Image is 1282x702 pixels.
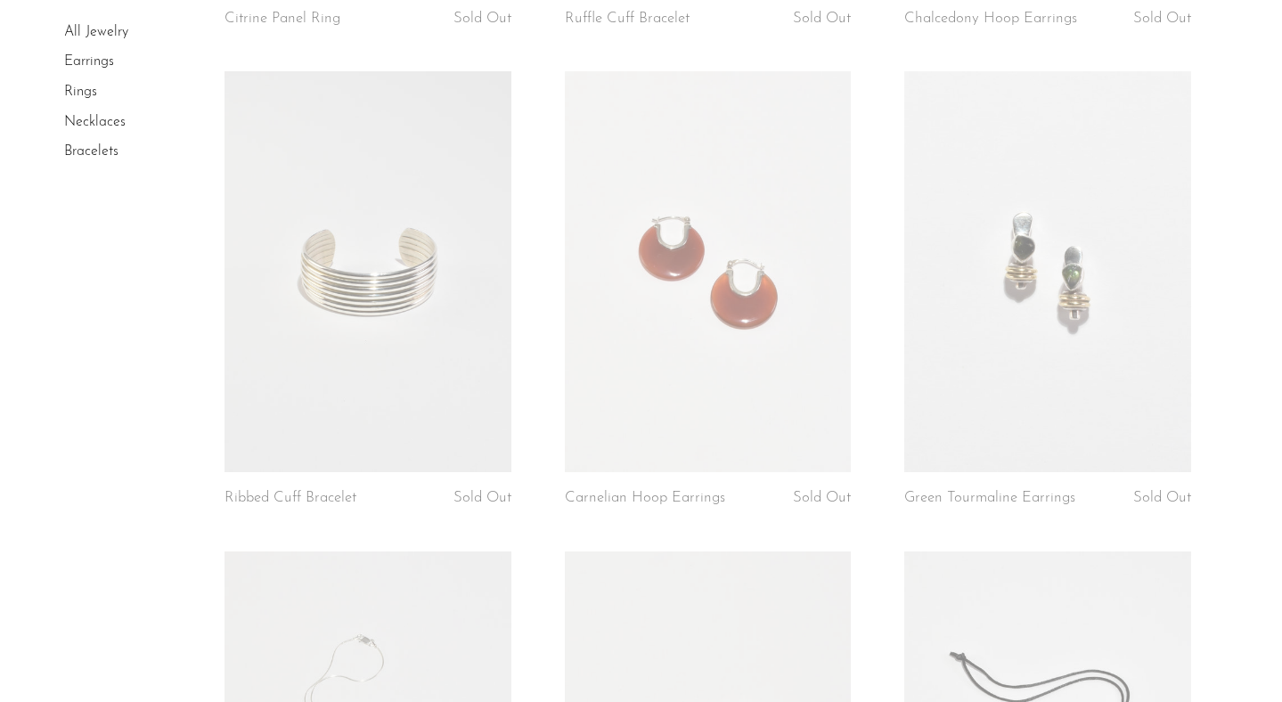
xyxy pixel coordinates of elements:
a: Necklaces [64,115,126,129]
a: Ribbed Cuff Bracelet [225,490,356,506]
a: Carnelian Hoop Earrings [565,490,725,506]
a: Ruffle Cuff Bracelet [565,11,690,27]
a: Rings [64,85,97,99]
span: Sold Out [453,11,511,26]
a: Chalcedony Hoop Earrings [904,11,1077,27]
a: Green Tourmaline Earrings [904,490,1075,506]
span: Sold Out [1133,11,1191,26]
span: Sold Out [793,490,851,505]
a: Earrings [64,55,114,69]
span: Sold Out [793,11,851,26]
a: Bracelets [64,144,118,159]
span: Sold Out [1133,490,1191,505]
a: Citrine Panel Ring [225,11,340,27]
span: Sold Out [453,490,511,505]
a: All Jewelry [64,25,128,39]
